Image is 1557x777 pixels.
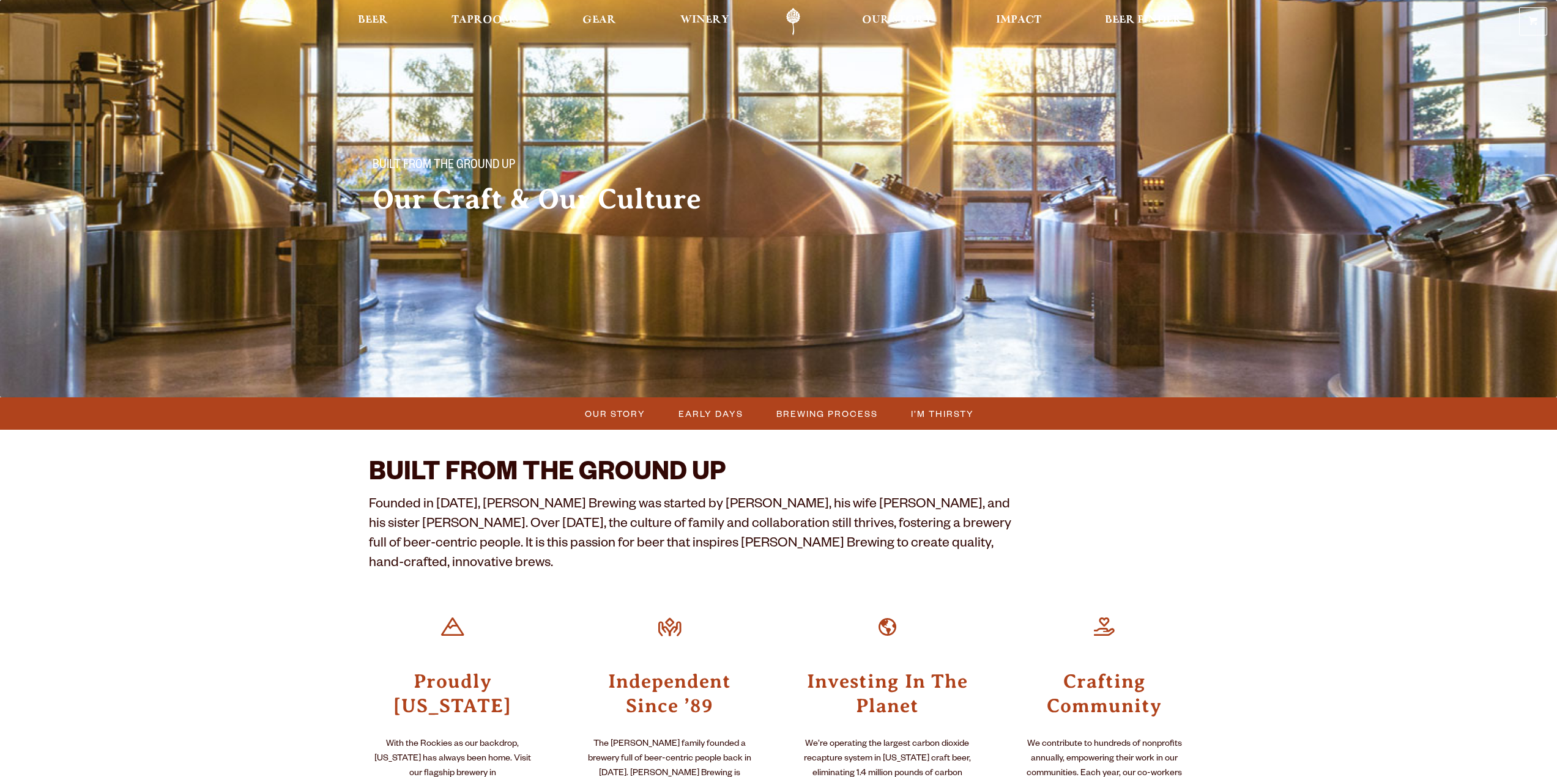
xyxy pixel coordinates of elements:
[358,15,388,25] span: Beer
[1020,668,1189,718] h3: Crafting Community
[578,405,652,422] a: Our Story
[373,158,515,174] span: Built From The Ground Up
[369,496,1015,575] p: Founded in [DATE], [PERSON_NAME] Brewing was started by [PERSON_NAME], his wife [PERSON_NAME], an...
[574,8,624,35] a: Gear
[776,405,878,422] span: Brewing Process
[996,15,1041,25] span: Impact
[451,15,519,25] span: Taprooms
[678,405,743,422] span: Early Days
[369,668,537,718] h3: Proudly [US_STATE]
[369,460,1015,490] h2: BUILT FROM THE GROUND UP
[585,405,645,422] span: Our Story
[672,8,737,35] a: Winery
[1097,8,1190,35] a: Beer Finder
[854,8,940,35] a: Our Story
[911,405,974,422] span: I’m Thirsty
[1105,15,1182,25] span: Beer Finder
[862,15,932,25] span: Our Story
[904,405,980,422] a: I’m Thirsty
[586,668,754,718] h3: Independent Since ’89
[803,668,972,718] h3: Investing In The Planet
[373,184,754,215] h2: Our Craft & Our Culture
[444,8,527,35] a: Taprooms
[350,8,396,35] a: Beer
[582,15,616,25] span: Gear
[680,15,729,25] span: Winery
[671,405,749,422] a: Early Days
[769,405,884,422] a: Brewing Process
[770,8,816,35] a: Odell Home
[988,8,1049,35] a: Impact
